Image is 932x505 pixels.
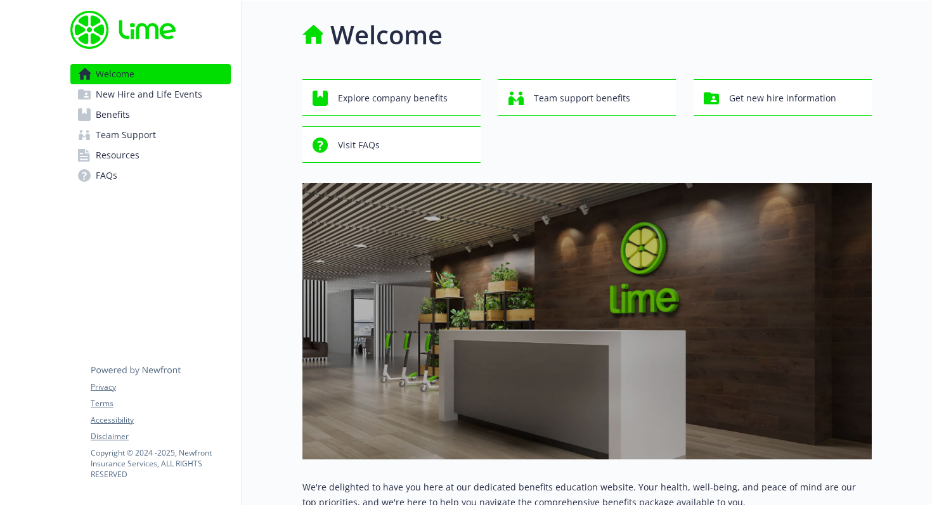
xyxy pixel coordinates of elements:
span: Visit FAQs [338,133,380,157]
span: Benefits [96,105,130,125]
a: Terms [91,398,230,409]
a: Benefits [70,105,231,125]
span: Team support benefits [534,86,630,110]
button: Team support benefits [498,79,676,116]
button: Visit FAQs [302,126,481,163]
span: FAQs [96,165,117,186]
span: New Hire and Life Events [96,84,202,105]
a: Disclaimer [91,431,230,442]
span: Welcome [96,64,134,84]
a: FAQs [70,165,231,186]
button: Get new hire information [694,79,872,116]
button: Explore company benefits [302,79,481,116]
a: Privacy [91,381,230,393]
a: Accessibility [91,414,230,426]
span: Explore company benefits [338,86,448,110]
a: Welcome [70,64,231,84]
a: Team Support [70,125,231,145]
span: Get new hire information [729,86,836,110]
span: Team Support [96,125,156,145]
a: New Hire and Life Events [70,84,231,105]
span: Resources [96,145,139,165]
img: overview page banner [302,183,872,459]
p: Copyright © 2024 - 2025 , Newfront Insurance Services, ALL RIGHTS RESERVED [91,447,230,480]
h1: Welcome [330,16,443,54]
a: Resources [70,145,231,165]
